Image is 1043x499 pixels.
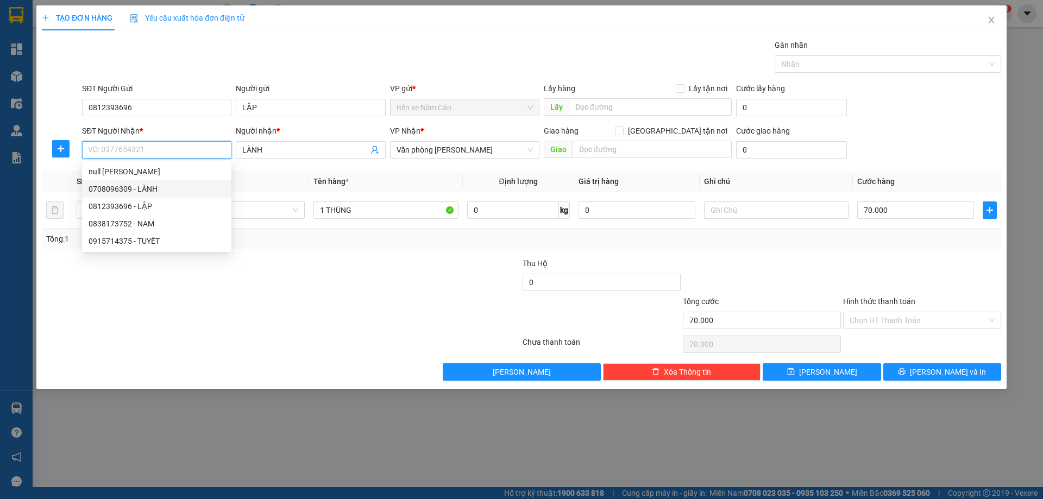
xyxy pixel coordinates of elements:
button: printer[PERSON_NAME] và In [883,363,1001,381]
label: Cước lấy hàng [736,84,785,93]
span: close [987,16,996,24]
div: 0812393696 - LẬP [89,200,225,212]
span: Xóa Thông tin [664,366,711,378]
span: Tổng cước [683,297,719,306]
div: Người nhận [236,125,385,137]
span: Văn phòng Hồ Chí Minh [397,142,533,158]
div: 0915714375 - TUYẾT [82,232,231,250]
div: 0812393696 - LẬP [82,198,231,215]
span: Giao hàng [544,127,579,135]
span: plus [53,144,69,153]
div: Người gửi [236,83,385,94]
span: Giá trị hàng [579,177,619,186]
div: Tổng: 1 [46,233,403,245]
span: Giao [544,141,573,158]
span: Khác [167,202,298,218]
span: [PERSON_NAME] [799,366,857,378]
span: Lấy [544,98,569,116]
span: environment [62,26,71,35]
div: null [PERSON_NAME] [89,166,225,178]
input: Dọc đường [569,98,732,116]
input: Ghi Chú [704,201,849,219]
span: phone [62,40,71,48]
span: Tên hàng [313,177,349,186]
span: TẠO ĐƠN HÀNG [42,14,112,22]
th: Ghi chú [700,171,853,192]
div: 0708096309 - LÀNH [82,180,231,198]
span: Yêu cầu xuất hóa đơn điện tử [130,14,244,22]
span: user-add [370,146,379,154]
span: Cước hàng [857,177,895,186]
span: plus [42,14,49,22]
span: Lấy tận nơi [684,83,732,94]
div: SĐT Người Nhận [82,125,231,137]
b: GỬI : Bến xe Năm Căn [5,68,153,86]
input: Cước giao hàng [736,141,847,159]
span: printer [898,368,906,376]
span: plus [983,206,996,214]
button: delete [46,201,64,219]
div: 0708096309 - LÀNH [89,183,225,195]
button: save[PERSON_NAME] [763,363,881,381]
div: 0838173752 - NAM [89,218,225,230]
button: Close [976,5,1007,36]
span: Thu Hộ [523,259,548,268]
span: VP Nhận [390,127,420,135]
span: kg [559,201,570,219]
div: VP gửi [390,83,539,94]
span: Lấy hàng [544,84,575,93]
input: Dọc đường [573,141,732,158]
button: plus [983,201,997,219]
img: icon [130,14,139,23]
span: [PERSON_NAME] và In [910,366,986,378]
div: 0915714375 - TUYẾT [89,235,225,247]
label: Cước giao hàng [736,127,790,135]
li: 02839.63.63.63 [5,37,207,51]
span: [PERSON_NAME] [493,366,551,378]
input: Cước lấy hàng [736,99,847,116]
b: [PERSON_NAME] [62,7,154,21]
li: 85 [PERSON_NAME] [5,24,207,37]
button: plus [52,140,70,157]
input: VD: Bàn, Ghế [313,201,458,219]
input: 0 [579,201,695,219]
span: Bến xe Năm Căn [397,99,533,116]
span: delete [652,368,659,376]
span: save [787,368,795,376]
div: 0838173752 - NAM [82,215,231,232]
div: Chưa thanh toán [521,336,682,355]
span: Định lượng [499,177,538,186]
div: SĐT Người Gửi [82,83,231,94]
label: Gán nhãn [775,41,808,49]
label: Hình thức thanh toán [843,297,915,306]
span: [GEOGRAPHIC_DATA] tận nơi [624,125,732,137]
button: [PERSON_NAME] [443,363,601,381]
button: deleteXóa Thông tin [603,363,761,381]
div: null NGUYỄN THIỆN [82,163,231,180]
span: SL [77,177,85,186]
